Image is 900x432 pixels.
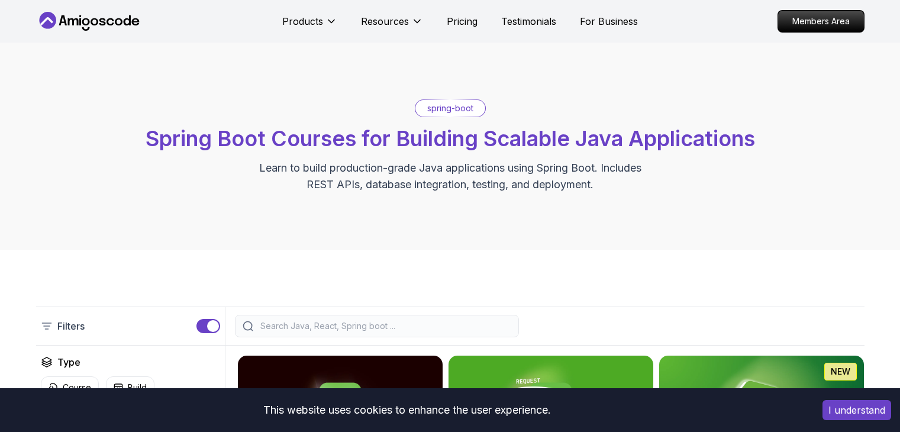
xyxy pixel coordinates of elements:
p: Course [63,382,91,394]
p: spring-boot [427,102,473,114]
a: For Business [580,14,638,28]
button: Course [41,376,99,399]
button: Resources [361,14,423,38]
span: Spring Boot Courses for Building Scalable Java Applications [146,125,755,151]
input: Search Java, React, Spring boot ... [258,320,511,332]
p: Learn to build production-grade Java applications using Spring Boot. Includes REST APIs, database... [251,160,649,193]
a: Testimonials [501,14,556,28]
p: NEW [831,366,850,378]
button: Products [282,14,337,38]
p: Products [282,14,323,28]
a: Members Area [778,10,864,33]
div: This website uses cookies to enhance the user experience. [9,397,805,423]
p: Resources [361,14,409,28]
button: Build [106,376,154,399]
p: Members Area [778,11,864,32]
a: Pricing [447,14,478,28]
p: Build [128,382,147,394]
p: Filters [57,319,85,333]
h2: Type [57,355,80,369]
button: Accept cookies [822,400,891,420]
